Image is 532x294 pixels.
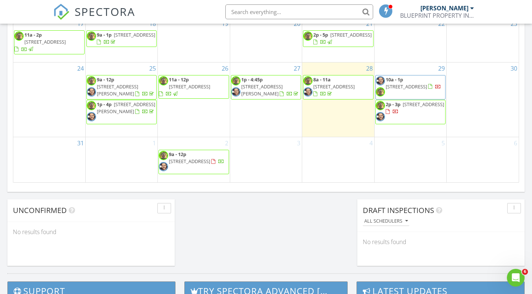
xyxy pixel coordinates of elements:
a: Go to August 20, 2025 [292,18,302,30]
span: 11a - 12p [169,76,189,83]
img: img_4385.jpeg [231,87,241,97]
span: 9a - 12p [169,151,186,158]
span: 9a - 12p [97,76,114,83]
div: BLUEPRINT PROPERTY INSPECTIONS [400,12,474,19]
td: Go to August 18, 2025 [85,18,157,62]
a: 11a - 12p [STREET_ADDRESS] [158,75,229,99]
td: Go to August 22, 2025 [374,18,446,62]
a: 2p - 5p [STREET_ADDRESS] [313,31,372,45]
a: Go to August 31, 2025 [76,137,85,149]
td: Go to August 25, 2025 [85,62,157,137]
span: 2p - 5p [313,31,328,38]
a: 1p - 4p [STREET_ADDRESS][PERSON_NAME] [86,100,157,124]
img: img_7245.jpeg [159,76,168,85]
img: img_7245.jpeg [303,76,313,85]
a: 2p - 3p [STREET_ADDRESS] [386,101,444,115]
a: Go to August 29, 2025 [437,62,446,74]
span: SPECTORA [75,4,135,19]
a: Go to August 26, 2025 [220,62,230,74]
td: Go to August 23, 2025 [447,18,519,62]
a: Go to August 23, 2025 [509,18,519,30]
div: [PERSON_NAME] [420,4,468,12]
img: img_4385.jpeg [87,87,96,97]
img: img_7245.jpeg [87,101,96,110]
td: Go to August 20, 2025 [230,18,302,62]
a: Go to September 5, 2025 [440,137,446,149]
a: 2p - 5p [STREET_ADDRESS] [303,30,373,47]
td: Go to August 28, 2025 [302,62,374,137]
td: Go to August 26, 2025 [158,62,230,137]
a: 1p - 4p [STREET_ADDRESS][PERSON_NAME] [97,101,155,115]
span: [STREET_ADDRESS][PERSON_NAME] [97,101,155,115]
div: All schedulers [364,219,408,224]
span: 1p - 4p [97,101,112,108]
td: Go to August 17, 2025 [13,18,85,62]
a: 9a - 12p [STREET_ADDRESS] [169,151,224,165]
span: [STREET_ADDRESS] [114,31,155,38]
span: [STREET_ADDRESS] [169,83,210,90]
a: 1p - 4:45p [STREET_ADDRESS][PERSON_NAME] [241,76,300,97]
img: img_7245.jpeg [231,76,241,85]
span: 2p - 3p [386,101,400,108]
a: 9a - 12p [STREET_ADDRESS][PERSON_NAME] [97,76,155,97]
div: No results found [357,232,525,252]
a: Go to August 30, 2025 [509,62,519,74]
a: Go to August 21, 2025 [365,18,374,30]
a: Go to September 1, 2025 [151,137,157,149]
img: img_7245.jpeg [87,76,96,85]
a: 9a - 12p [STREET_ADDRESS] [158,150,229,174]
img: img_7245.jpeg [87,31,96,41]
span: [STREET_ADDRESS] [169,158,210,165]
img: img_4385.jpeg [87,112,96,121]
a: Go to September 2, 2025 [224,137,230,149]
td: Go to August 30, 2025 [447,62,519,137]
span: 8a - 11a [313,76,331,83]
a: 1p - 4:45p [STREET_ADDRESS][PERSON_NAME] [231,75,301,99]
td: Go to September 2, 2025 [158,137,230,182]
a: 11a - 2p [STREET_ADDRESS] [14,31,66,52]
span: [STREET_ADDRESS] [313,83,355,90]
img: img_4385.jpeg [159,162,168,171]
a: 9a - 1p [STREET_ADDRESS] [97,31,155,45]
span: [STREET_ADDRESS] [24,38,66,45]
span: 9a - 1p [97,31,112,38]
a: Go to September 4, 2025 [368,137,374,149]
span: [STREET_ADDRESS] [403,101,444,108]
td: Go to September 5, 2025 [374,137,446,182]
span: [STREET_ADDRESS] [330,31,372,38]
td: Go to September 4, 2025 [302,137,374,182]
a: 10a - 1p [STREET_ADDRESS] [386,76,441,90]
img: img_4385.jpeg [376,112,385,121]
div: No results found [7,222,175,242]
img: img_7245.jpeg [376,101,385,110]
a: 8a - 11a [STREET_ADDRESS] [313,76,355,97]
a: Go to August 18, 2025 [148,18,157,30]
td: Go to August 19, 2025 [158,18,230,62]
td: Go to September 3, 2025 [230,137,302,182]
a: SPECTORA [53,10,135,26]
span: 10a - 1p [386,76,403,83]
img: img_4385.jpeg [303,87,313,97]
img: img_7245.jpeg [303,31,313,41]
td: Go to August 24, 2025 [13,62,85,137]
a: 10a - 1p [STREET_ADDRESS] [375,75,446,99]
td: Go to August 29, 2025 [374,62,446,137]
a: Go to August 19, 2025 [220,18,230,30]
span: 11a - 2p [24,31,42,38]
a: 2p - 3p [STREET_ADDRESS] [375,100,446,124]
img: img_7245.jpeg [376,87,385,97]
a: Go to August 25, 2025 [148,62,157,74]
span: [STREET_ADDRESS][PERSON_NAME] [97,83,138,97]
a: 9a - 12p [STREET_ADDRESS][PERSON_NAME] [86,75,157,99]
img: img_7245.jpeg [14,31,24,41]
button: All schedulers [363,216,409,226]
td: Go to August 31, 2025 [13,137,85,182]
img: The Best Home Inspection Software - Spectora [53,4,69,20]
a: 8a - 11a [STREET_ADDRESS] [303,75,373,99]
span: Unconfirmed [13,205,67,215]
a: 9a - 1p [STREET_ADDRESS] [86,30,157,47]
a: Go to August 27, 2025 [292,62,302,74]
img: img_7245.jpeg [159,151,168,160]
a: Go to August 24, 2025 [76,62,85,74]
td: Go to September 1, 2025 [85,137,157,182]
